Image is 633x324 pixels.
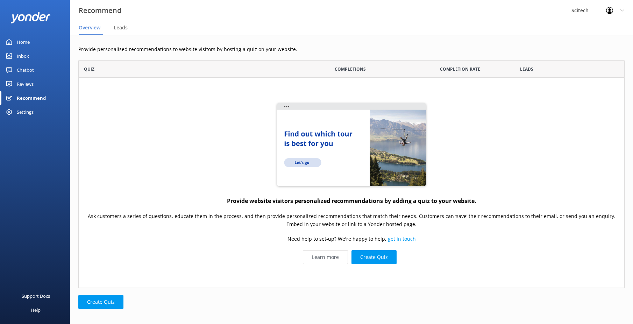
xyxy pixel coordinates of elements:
div: Reviews [17,77,34,91]
div: Home [17,35,30,49]
div: Inbox [17,49,29,63]
div: Chatbot [17,63,34,77]
h4: Provide website visitors personalized recommendations by adding a quiz to your website. [227,197,476,206]
span: Quiz [84,66,94,72]
span: Leads [520,66,533,72]
p: Ask customers a series of questions, educate them in the process, and then provide personalized r... [86,213,617,228]
button: Create Quiz [351,250,397,264]
div: Recommend [17,91,46,105]
div: grid [78,78,625,288]
div: Settings [17,105,34,119]
div: Help [31,303,41,317]
h3: Recommend [79,5,121,16]
div: Support Docs [22,289,50,303]
img: quiz-website... [275,101,428,189]
span: Completion Rate [440,66,480,72]
span: Leads [114,24,128,31]
span: Completions [335,66,366,72]
button: Create Quiz [78,295,123,309]
img: yonder-white-logo.png [10,12,51,23]
p: Need help to set-up? We're happy to help, [287,235,416,243]
a: Learn more [303,250,348,264]
span: Overview [79,24,100,31]
p: Provide personalised recommendations to website visitors by hosting a quiz on your website. [78,45,625,53]
a: get in touch [388,236,416,242]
